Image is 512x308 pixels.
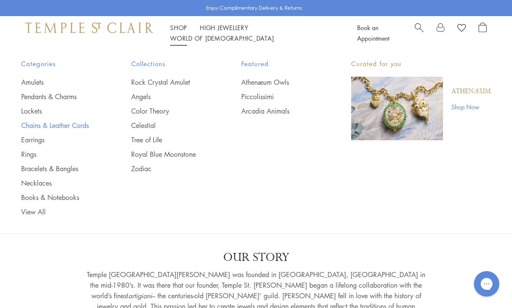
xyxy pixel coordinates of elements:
a: Color Theory [131,106,207,116]
span: Collections [131,58,207,69]
a: Lockets [21,106,97,116]
a: Necklaces [21,178,97,188]
a: Open Shopping Bag [479,22,487,44]
p: Enjoy Complimentary Delivery & Returns [206,4,302,12]
a: Celestial [131,121,207,130]
a: Rings [21,150,97,159]
iframe: Gorgias live chat messenger [470,268,504,300]
span: Categories [21,58,97,69]
span: Featured [241,58,317,69]
p: Curated for you [351,58,491,69]
a: Bracelets & Bangles [21,164,97,173]
a: World of [DEMOGRAPHIC_DATA]World of [DEMOGRAPHIC_DATA] [170,34,274,42]
a: Piccolissimi [241,92,317,101]
em: artigiani [128,291,152,300]
a: Athenæum [451,87,491,96]
a: Royal Blue Moonstone [131,150,207,159]
a: Athenæum Owls [241,78,317,87]
a: Arcadia Animals [241,106,317,116]
a: Book an Appointment [357,23,389,42]
a: Search [415,22,424,44]
a: Shop Now [451,102,491,111]
img: Temple St. Clair [25,22,153,33]
a: Chains & Leather Cords [21,121,97,130]
a: View All [21,207,97,216]
a: Earrings [21,135,97,144]
a: Books & Notebooks [21,193,97,202]
a: Rock Crystal Amulet [131,78,207,87]
a: Amulets [21,78,97,87]
a: Tree of Life [131,135,207,144]
a: ShopShop [170,23,187,32]
a: High JewelleryHigh Jewellery [200,23,248,32]
a: Angels [131,92,207,101]
a: Pendants & Charms [21,92,97,101]
p: OUR STORY [87,250,425,265]
a: View Wishlist [457,22,466,35]
a: Zodiac [131,164,207,173]
nav: Main navigation [170,22,338,44]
